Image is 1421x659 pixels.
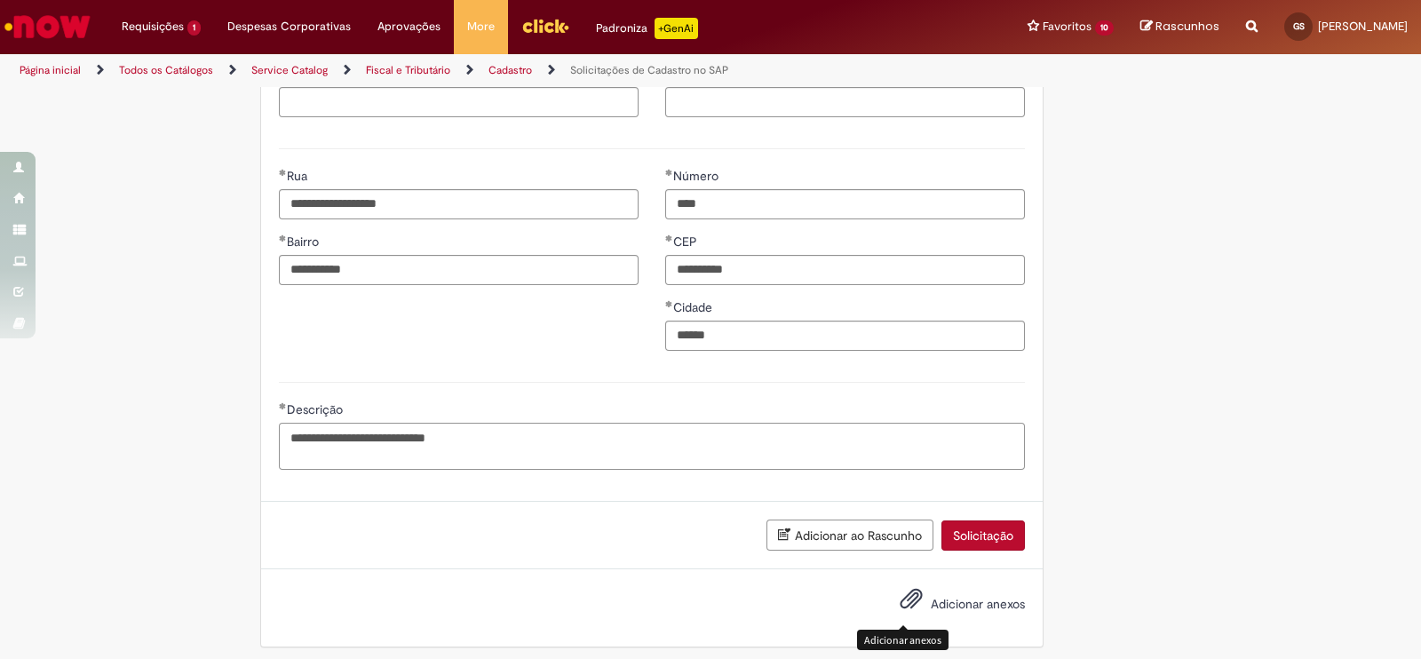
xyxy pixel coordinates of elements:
span: Número [673,168,722,184]
span: Obrigatório Preenchido [665,169,673,176]
span: 1 [187,20,201,36]
span: Obrigatório Preenchido [279,234,287,242]
img: click_logo_yellow_360x200.png [521,12,569,39]
span: Descrição [287,401,346,417]
input: Rua [279,189,639,219]
a: Rascunhos [1140,19,1219,36]
div: Adicionar anexos [857,630,949,650]
p: +GenAi [655,18,698,39]
span: Rua [287,168,311,184]
span: Aprovações [377,18,441,36]
span: Favoritos [1043,18,1092,36]
span: Cidade [673,299,716,315]
textarea: Descrição [279,423,1025,471]
span: Obrigatório Preenchido [279,169,287,176]
span: More [467,18,495,36]
a: Página inicial [20,63,81,77]
button: Adicionar anexos [895,583,927,623]
input: Dígito da Conta [665,87,1025,117]
span: CEP [673,234,701,250]
span: GS [1293,20,1305,32]
input: Número [665,189,1025,219]
span: Obrigatório Preenchido [665,234,673,242]
span: 10 [1095,20,1114,36]
ul: Trilhas de página [13,54,934,87]
span: Obrigatório Preenchido [665,300,673,307]
span: Requisições [122,18,184,36]
span: Despesas Corporativas [227,18,351,36]
span: Obrigatório Preenchido [279,402,287,409]
a: Service Catalog [251,63,328,77]
button: Adicionar ao Rascunho [766,520,933,551]
input: Cidade [665,321,1025,351]
input: CEP [665,255,1025,285]
a: Solicitações de Cadastro no SAP [570,63,728,77]
span: Rascunhos [1155,18,1219,35]
img: ServiceNow [2,9,93,44]
input: Conta [279,87,639,117]
input: Bairro [279,255,639,285]
span: [PERSON_NAME] [1318,19,1408,34]
span: Bairro [287,234,322,250]
a: Cadastro [488,63,532,77]
a: Todos os Catálogos [119,63,213,77]
div: Padroniza [596,18,698,39]
span: Adicionar anexos [931,597,1025,613]
a: Fiscal e Tributário [366,63,450,77]
button: Solicitação [941,520,1025,551]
